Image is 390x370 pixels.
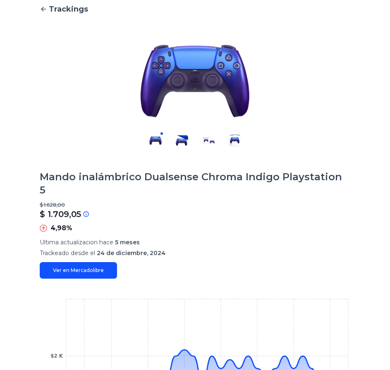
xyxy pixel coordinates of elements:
span: Trackeado desde el [40,249,95,257]
span: Ultima actualizacion hace [40,239,113,246]
tspan: $2 K [50,353,63,359]
a: Ver en Mercadolibre [40,262,117,279]
img: Mando inalámbrico Dualsense Chroma Indigo Playstation 5 [149,134,162,147]
img: Mando inalámbrico Dualsense Chroma Indigo Playstation 5 [202,134,215,147]
img: Mando inalámbrico Dualsense Chroma Indigo Playstation 5 [175,134,189,147]
p: 4,98% [50,223,72,233]
p: $ 1.628,00 [40,202,350,208]
span: Trackings [49,3,88,15]
p: $ 1.709,05 [40,208,81,220]
img: Mando inalámbrico Dualsense Chroma Indigo Playstation 5 [116,41,275,121]
span: 24 de diciembre, 2024 [97,249,165,257]
a: Trackings [40,3,350,15]
img: Mando inalámbrico Dualsense Chroma Indigo Playstation 5 [228,134,242,147]
span: 5 meses [115,239,140,246]
h1: Mando inalámbrico Dualsense Chroma Indigo Playstation 5 [40,170,350,197]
